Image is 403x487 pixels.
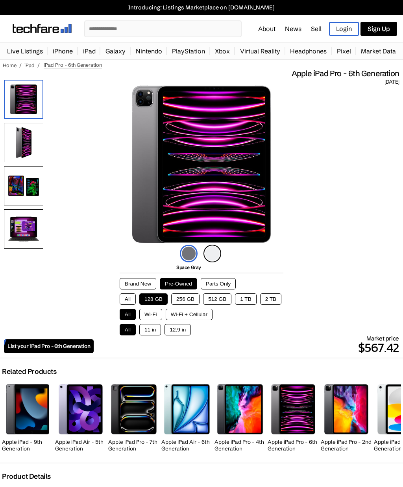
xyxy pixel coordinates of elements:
[161,439,213,452] h2: Apple iPad Air - 6th Generation
[44,62,102,68] span: iPad Pro - 6th Generation
[211,43,234,59] a: Xbox
[324,384,368,434] img: iPad Pro (2nd Generation)
[217,384,263,434] img: iPad Pro (4th Generation)
[176,264,201,270] span: Space Gray
[2,367,57,376] h2: Related Products
[13,24,72,33] img: techfare logo
[111,384,157,434] img: iPad Pro (7th Generation)
[132,86,271,243] img: iPad Pro (6th Generation)
[2,439,53,452] h2: Apple iPad - 9th Generation
[166,309,213,320] button: Wi-Fi + Cellular
[161,380,213,454] a: iPad Air (6th Generation) Apple iPad Air - 6th Generation
[4,80,43,119] img: iPad Pro (6th Generation)
[329,22,359,36] a: Login
[7,343,90,350] span: List your iPad Pro - 6th Generation
[55,380,106,454] a: iPad Air (5th Generation) Apple iPad Air - 5th Generation
[59,384,103,434] img: iPad Air (5th Generation)
[108,380,159,454] a: iPad Pro (7th Generation) Apple iPad Pro - 7th Generation
[49,43,77,59] a: iPhone
[24,62,35,68] a: iPad
[79,43,100,59] a: iPad
[2,380,53,454] a: iPad (9th Generation) Apple iPad - 9th Generation
[180,245,198,262] img: space-gray-icon
[292,68,399,79] span: Apple iPad Pro - 6th Generation
[4,123,43,162] img: Side
[102,43,129,59] a: Galaxy
[4,339,94,353] a: List your iPad Pro - 6th Generation
[132,43,166,59] a: Nintendo
[3,43,47,59] a: Live Listings
[271,384,316,434] img: iPad Pro (6th Generation)
[3,62,17,68] a: Home
[160,278,197,289] button: Pre-Owned
[120,278,156,289] button: Brand New
[260,293,281,305] button: 2 TB
[236,43,284,59] a: Virtual Reality
[311,25,322,33] a: Sell
[285,25,301,33] a: News
[94,338,399,357] p: $567.42
[120,309,136,320] button: All
[6,384,49,434] img: iPad (9th Generation)
[139,309,162,320] button: Wi-Fi
[19,62,22,68] span: /
[4,209,43,249] img: Productivity
[268,380,319,454] a: iPad Pro (6th Generation) Apple iPad Pro - 6th Generation
[203,245,221,262] img: silver-icon
[120,324,136,335] button: All
[4,4,399,11] a: Introducing: Listings Marketplace on [DOMAIN_NAME]
[214,439,266,452] h2: Apple iPad Pro - 4th Generation
[235,293,256,305] button: 1 TB
[286,43,331,59] a: Headphones
[168,43,209,59] a: PlayStation
[203,293,231,305] button: 512 GB
[385,79,399,86] span: [DATE]
[201,278,236,289] button: Parts Only
[2,472,51,481] h2: Product Details
[165,324,191,335] button: 12.9 in
[357,43,400,59] a: Market Data
[4,166,43,205] img: Screen
[171,293,200,305] button: 256 GB
[139,293,168,305] button: 128 GB
[164,384,210,434] img: iPad Air (6th Generation)
[37,62,40,68] span: /
[94,335,399,357] div: Market price
[55,439,106,452] h2: Apple iPad Air - 5th Generation
[139,324,161,335] button: 11 in
[108,439,159,452] h2: Apple iPad Pro - 7th Generation
[360,22,397,36] a: Sign Up
[214,380,266,454] a: iPad Pro (4th Generation) Apple iPad Pro - 4th Generation
[321,380,372,454] a: iPad Pro (2nd Generation) Apple iPad Pro - 2nd Generation
[268,439,319,452] h2: Apple iPad Pro - 6th Generation
[258,25,275,33] a: About
[321,439,372,452] h2: Apple iPad Pro - 2nd Generation
[333,43,355,59] a: Pixel
[120,293,136,305] button: All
